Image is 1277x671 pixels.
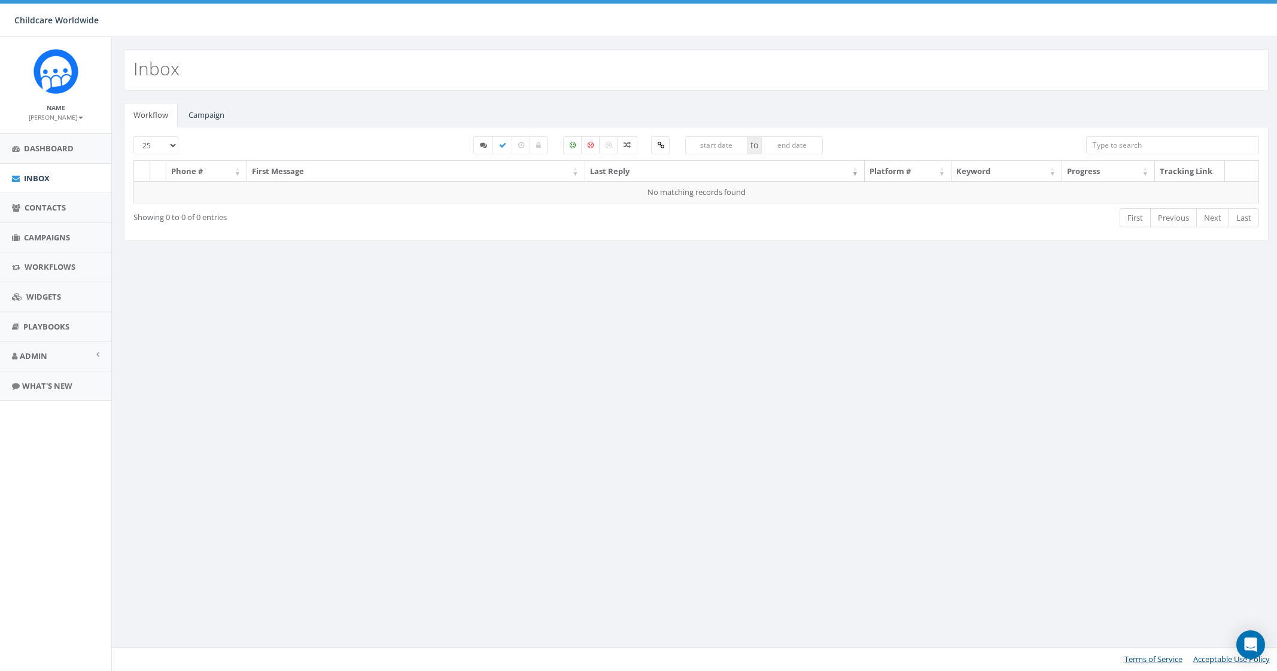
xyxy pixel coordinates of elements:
[26,291,61,302] span: Widgets
[25,202,66,213] span: Contacts
[1155,161,1225,182] th: Tracking Link
[492,136,513,154] label: Completed
[22,380,72,391] span: What's New
[617,136,637,154] label: Mixed
[865,161,951,182] th: Platform #: activate to sort column ascending
[599,136,618,154] label: Neutral
[124,103,178,127] a: Workflow
[23,321,69,332] span: Playbooks
[1229,208,1259,228] a: Last
[29,111,83,122] a: [PERSON_NAME]
[1086,136,1258,154] input: Type to search
[1196,208,1229,228] a: Next
[1193,654,1270,664] a: Acceptable Use Policy
[25,261,75,272] span: Workflows
[563,136,582,154] label: Positive
[34,49,78,94] img: Rally_Corp_Icon.png
[1124,654,1182,664] a: Terms of Service
[24,173,50,184] span: Inbox
[134,181,1259,203] td: No matching records found
[951,161,1062,182] th: Keyword: activate to sort column ascending
[1236,630,1265,659] div: Open Intercom Messenger
[512,136,531,154] label: Expired
[581,136,600,154] label: Negative
[247,161,585,182] th: First Message: activate to sort column ascending
[1150,208,1197,228] a: Previous
[14,14,99,26] span: Childcare Worldwide
[473,136,494,154] label: Started
[24,143,74,154] span: Dashboard
[761,136,823,154] input: end date
[530,136,548,154] label: Closed
[20,350,47,361] span: Admin
[685,136,747,154] input: start date
[179,103,234,127] a: Campaign
[24,232,70,243] span: Campaigns
[651,136,670,154] label: Clicked
[47,103,65,112] small: Name
[133,207,592,223] div: Showing 0 to 0 of 0 entries
[1120,208,1151,228] a: First
[29,113,83,121] small: [PERSON_NAME]
[747,136,761,154] span: to
[1062,161,1155,182] th: Progress: activate to sort column ascending
[585,161,865,182] th: Last Reply: activate to sort column ascending
[166,161,247,182] th: Phone #: activate to sort column ascending
[133,59,180,78] h2: Inbox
